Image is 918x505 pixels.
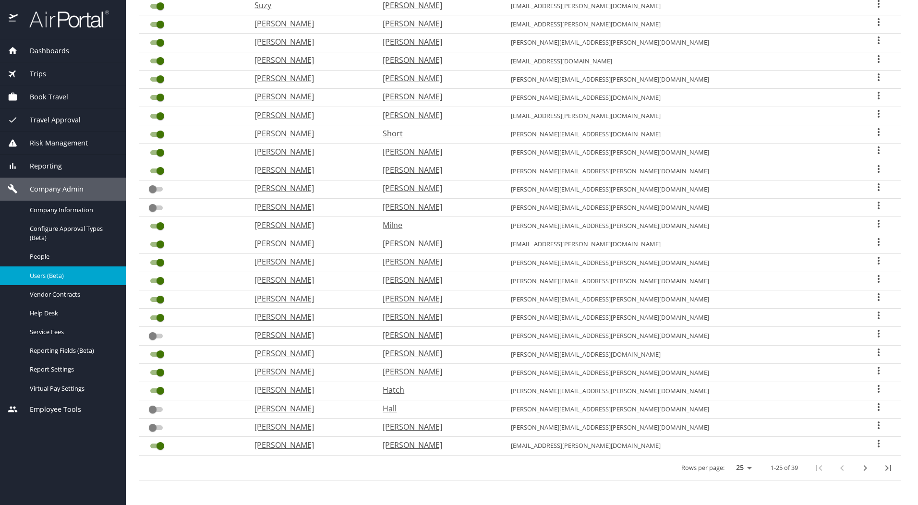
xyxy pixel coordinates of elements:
td: [EMAIL_ADDRESS][PERSON_NAME][DOMAIN_NAME] [503,235,857,253]
p: [PERSON_NAME] [254,293,363,304]
p: [PERSON_NAME] [383,293,492,304]
p: [PERSON_NAME] [254,421,363,433]
span: Travel Approval [18,115,81,125]
p: [PERSON_NAME] [254,164,363,176]
td: [EMAIL_ADDRESS][PERSON_NAME][DOMAIN_NAME] [503,437,857,455]
td: [PERSON_NAME][EMAIL_ADDRESS][PERSON_NAME][DOMAIN_NAME] [503,272,857,290]
td: [PERSON_NAME][EMAIL_ADDRESS][PERSON_NAME][DOMAIN_NAME] [503,253,857,272]
p: Rows per page: [681,465,725,471]
p: [PERSON_NAME] [254,128,363,139]
span: Company Information [30,205,114,215]
p: [PERSON_NAME] [254,182,363,194]
span: Reporting [18,161,62,171]
p: [PERSON_NAME] [383,72,492,84]
p: [PERSON_NAME] [383,109,492,121]
p: [PERSON_NAME] [383,348,492,359]
p: [PERSON_NAME] [383,146,492,157]
td: [EMAIL_ADDRESS][DOMAIN_NAME] [503,52,857,70]
span: Risk Management [18,138,88,148]
p: [PERSON_NAME] [383,256,492,267]
p: [PERSON_NAME] [383,421,492,433]
td: [PERSON_NAME][EMAIL_ADDRESS][PERSON_NAME][DOMAIN_NAME] [503,199,857,217]
p: [PERSON_NAME] [254,91,363,102]
span: Configure Approval Types (Beta) [30,224,114,242]
span: Employee Tools [18,404,81,415]
span: Vendor Contracts [30,290,114,299]
span: Help Desk [30,309,114,318]
span: Trips [18,69,46,79]
td: [PERSON_NAME][EMAIL_ADDRESS][PERSON_NAME][DOMAIN_NAME] [503,162,857,180]
p: [PERSON_NAME] [254,54,363,66]
p: [PERSON_NAME] [254,366,363,377]
td: [PERSON_NAME][EMAIL_ADDRESS][PERSON_NAME][DOMAIN_NAME] [503,217,857,235]
p: [PERSON_NAME] [254,329,363,341]
p: [PERSON_NAME] [383,36,492,48]
p: [PERSON_NAME] [383,311,492,323]
td: [PERSON_NAME][EMAIL_ADDRESS][PERSON_NAME][DOMAIN_NAME] [503,382,857,400]
button: next page [854,457,877,480]
p: Milne [383,219,492,231]
span: Service Fees [30,327,114,337]
p: [PERSON_NAME] [254,311,363,323]
td: [PERSON_NAME][EMAIL_ADDRESS][PERSON_NAME][DOMAIN_NAME] [503,309,857,327]
p: Hatch [383,384,492,396]
td: [PERSON_NAME][EMAIL_ADDRESS][PERSON_NAME][DOMAIN_NAME] [503,180,857,198]
span: Report Settings [30,365,114,374]
td: [PERSON_NAME][EMAIL_ADDRESS][DOMAIN_NAME] [503,125,857,144]
p: [PERSON_NAME] [254,201,363,213]
p: 1-25 of 39 [771,465,798,471]
p: [PERSON_NAME] [383,182,492,194]
p: [PERSON_NAME] [383,274,492,286]
p: [PERSON_NAME] [254,274,363,286]
td: [PERSON_NAME][EMAIL_ADDRESS][PERSON_NAME][DOMAIN_NAME] [503,327,857,345]
span: Company Admin [18,184,84,194]
p: Hall [383,403,492,414]
img: airportal-logo.png [19,10,109,28]
span: Book Travel [18,92,68,102]
p: [PERSON_NAME] [383,201,492,213]
td: [PERSON_NAME][EMAIL_ADDRESS][DOMAIN_NAME] [503,345,857,363]
p: [PERSON_NAME] [383,54,492,66]
p: [PERSON_NAME] [254,238,363,249]
span: Users (Beta) [30,271,114,280]
td: [PERSON_NAME][EMAIL_ADDRESS][PERSON_NAME][DOMAIN_NAME] [503,290,857,308]
p: [PERSON_NAME] [254,146,363,157]
p: [PERSON_NAME] [383,164,492,176]
p: [PERSON_NAME] [254,403,363,414]
p: [PERSON_NAME] [383,238,492,249]
img: icon-airportal.png [9,10,19,28]
p: [PERSON_NAME] [254,109,363,121]
td: [PERSON_NAME][EMAIL_ADDRESS][PERSON_NAME][DOMAIN_NAME] [503,144,857,162]
td: [PERSON_NAME][EMAIL_ADDRESS][PERSON_NAME][DOMAIN_NAME] [503,34,857,52]
td: [PERSON_NAME][EMAIL_ADDRESS][DOMAIN_NAME] [503,88,857,107]
span: Reporting Fields (Beta) [30,346,114,355]
select: rows per page [728,461,755,475]
p: [PERSON_NAME] [254,439,363,451]
td: [PERSON_NAME][EMAIL_ADDRESS][PERSON_NAME][DOMAIN_NAME] [503,70,857,88]
p: [PERSON_NAME] [254,18,363,29]
span: Dashboards [18,46,69,56]
td: [PERSON_NAME][EMAIL_ADDRESS][PERSON_NAME][DOMAIN_NAME] [503,419,857,437]
p: [PERSON_NAME] [383,91,492,102]
p: [PERSON_NAME] [383,439,492,451]
p: [PERSON_NAME] [254,348,363,359]
p: [PERSON_NAME] [383,366,492,377]
p: [PERSON_NAME] [254,36,363,48]
p: [PERSON_NAME] [254,384,363,396]
td: [PERSON_NAME][EMAIL_ADDRESS][PERSON_NAME][DOMAIN_NAME] [503,400,857,419]
p: [PERSON_NAME] [383,18,492,29]
button: last page [877,457,900,480]
p: [PERSON_NAME] [254,256,363,267]
span: People [30,252,114,261]
td: [EMAIL_ADDRESS][PERSON_NAME][DOMAIN_NAME] [503,15,857,34]
p: [PERSON_NAME] [383,329,492,341]
td: [PERSON_NAME][EMAIL_ADDRESS][PERSON_NAME][DOMAIN_NAME] [503,363,857,382]
p: [PERSON_NAME] [254,219,363,231]
span: Virtual Pay Settings [30,384,114,393]
p: Short [383,128,492,139]
p: [PERSON_NAME] [254,72,363,84]
td: [EMAIL_ADDRESS][PERSON_NAME][DOMAIN_NAME] [503,107,857,125]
